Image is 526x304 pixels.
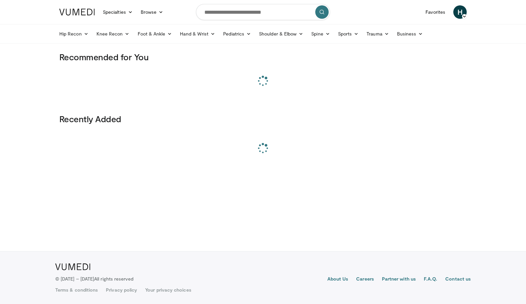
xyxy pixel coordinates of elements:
a: Business [393,27,427,41]
p: © [DATE] – [DATE] [55,276,134,282]
input: Search topics, interventions [196,4,330,20]
a: Shoulder & Elbow [255,27,307,41]
a: Partner with us [382,276,416,284]
a: Hip Recon [55,27,92,41]
a: Hand & Wrist [176,27,219,41]
img: VuMedi Logo [55,263,90,270]
a: Browse [137,5,168,19]
a: F.A.Q. [424,276,437,284]
a: Spine [307,27,334,41]
a: Careers [356,276,374,284]
a: About Us [327,276,348,284]
a: Terms & conditions [55,287,98,293]
a: Specialties [99,5,137,19]
img: VuMedi Logo [59,9,95,15]
a: Contact us [445,276,471,284]
h3: Recently Added [59,113,467,124]
h3: Recommended for You [59,52,467,62]
a: H [453,5,467,19]
a: Your privacy choices [145,287,191,293]
a: Sports [334,27,363,41]
a: Trauma [363,27,393,41]
a: Pediatrics [219,27,255,41]
a: Foot & Ankle [134,27,176,41]
a: Favorites [421,5,449,19]
span: All rights reserved [94,276,133,282]
a: Privacy policy [106,287,137,293]
a: Knee Recon [92,27,134,41]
